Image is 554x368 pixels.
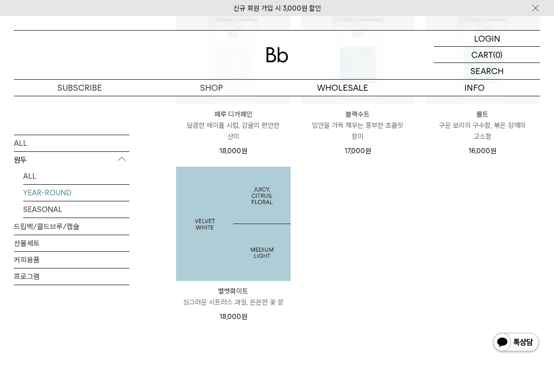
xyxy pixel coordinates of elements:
p: 블랙수트 [301,109,415,120]
a: SHOP [146,80,277,96]
p: WHOLESALE [277,80,409,96]
span: 18,000 [219,312,247,321]
a: 프로그램 [14,268,129,284]
p: INFO [408,80,540,96]
a: LOGIN [434,31,540,47]
a: CART (0) [434,47,540,63]
p: 벨벳화이트 [176,286,291,297]
a: ALL [14,135,129,151]
a: 몰트 구운 보리의 구수함, 볶은 참깨의 고소함 [425,109,540,142]
p: 원두 [14,151,129,168]
span: 원 [490,147,496,155]
span: 원 [241,312,247,321]
a: 벨벳화이트 [176,167,291,281]
p: LOGIN [474,31,500,46]
img: 로고 [266,47,288,62]
p: 입안을 가득 채우는 풍부한 초콜릿 향미 [301,120,415,142]
p: CART [471,47,493,62]
p: 싱그러운 시트러스 과일, 은은한 꽃 향 [176,297,291,308]
a: 블랙수트 입안을 가득 채우는 풍부한 초콜릿 향미 [301,109,415,142]
a: 커피용품 [14,251,129,268]
img: 1000000025_add2_054.jpg [176,167,291,281]
a: ALL [23,168,129,184]
p: SEARCH [470,63,504,79]
img: 카카오톡 채널 1:1 채팅 버튼 [492,332,540,354]
span: 18,000 [219,147,247,155]
span: 원 [365,147,371,155]
p: (0) [493,47,503,62]
a: SEASONAL [23,201,129,217]
a: 벨벳화이트 싱그러운 시트러스 과일, 은은한 꽃 향 [176,286,291,308]
a: 드립백/콜드브루/캡슐 [14,218,129,234]
p: 달콤한 메이플 시럽, 감귤의 편안한 산미 [176,120,291,142]
a: 선물세트 [14,235,129,251]
p: 페루 디카페인 [176,109,291,120]
p: 구운 보리의 구수함, 볶은 참깨의 고소함 [425,120,540,142]
a: 페루 디카페인 달콤한 메이플 시럽, 감귤의 편안한 산미 [176,109,291,142]
span: 17,000 [345,147,371,155]
a: YEAR-ROUND [23,184,129,200]
span: 원 [241,147,247,155]
a: 신규 회원 가입 시 3,000원 할인 [233,4,321,12]
span: 16,000 [469,147,496,155]
a: SUBSCRIBE [14,80,146,96]
p: 몰트 [425,109,540,120]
